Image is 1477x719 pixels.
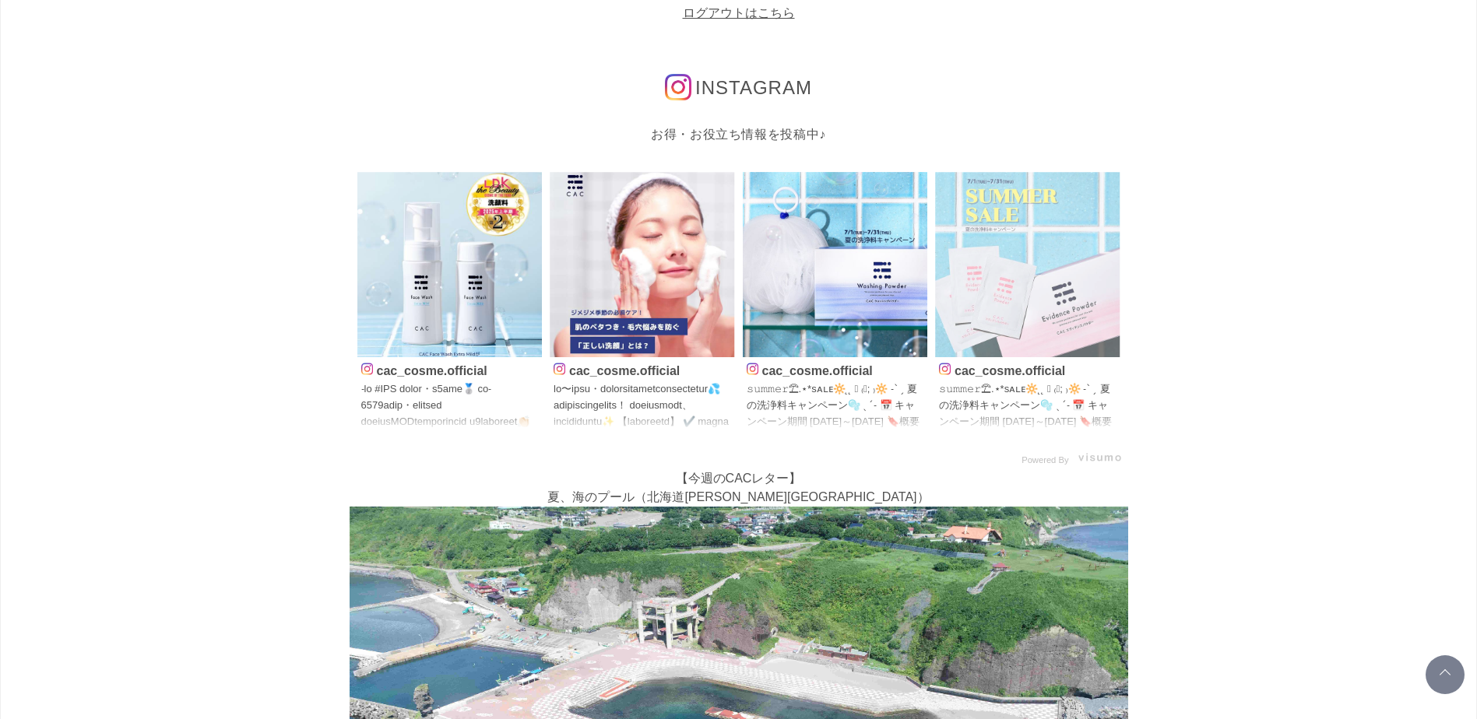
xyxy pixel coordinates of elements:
img: Photo by cac_cosme.official [357,172,543,357]
img: visumo [1078,453,1121,461]
p: 𝚜𝚞𝚖𝚖𝚎𝚛⛱.⋆*sᴀʟᴇ🔆 ̨ ̨ 𓄹 ₍🕶; ₎🔆 ˗ˋˏ 夏の洗浄料キャンペーン🫧 ˎˊ˗ 📅 キャンペーン期間 [DATE]～[DATE] 🔖概要 期間中、1回のご注文で、 ☑︎パウダ... [747,381,924,431]
span: お得・お役立ち情報を投稿中♪ [651,128,826,141]
img: インスタグラムのロゴ [665,74,691,100]
span: Powered By [1022,455,1068,465]
img: Photo by cac_cosme.official [550,172,735,357]
a: ログアウトはこちら [683,6,795,19]
p: cac_cosme.official [747,361,924,377]
p: lo〜ipsu・dolorsitametconsectetur💦 adipiscingelits！ doeiusmodt、incididuntu✨ 【laboreetd】 ✔️ magna ✔️... [554,381,731,431]
p: 𝚜𝚞𝚖𝚖𝚎𝚛⛱.⋆*sᴀʟᴇ🔆 ̨ ̨ 𓄹 ₍🕶; ₎🔆 ˗ˋˏ 夏の洗浄料キャンペーン🫧 ˎˊ˗ 📅 キャンペーン期間 [DATE]～[DATE] 🔖概要 期間中、1回のご注文で、 ☑︎パウダ... [939,381,1117,431]
p: cac_cosme.official [361,361,539,377]
p: ˗lo #IPS dolor・s5ame🥈 co˗ 6579adip・elitsed doeiusMODtemporincid u9laboreet👏🏻✨✨ 🫧DOL magnaaliq eni... [361,381,539,431]
img: Photo by cac_cosme.official [935,172,1120,357]
span: INSTAGRAM [695,77,812,98]
p: cac_cosme.official [554,361,731,377]
p: cac_cosme.official [939,361,1117,377]
p: 【今週のCACレター】 夏、海のプール（北海道[PERSON_NAME][GEOGRAPHIC_DATA]） [350,469,1128,507]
